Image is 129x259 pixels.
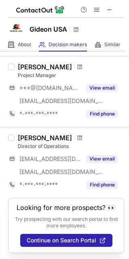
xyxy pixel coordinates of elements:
[19,155,81,163] span: [EMAIL_ADDRESS][DOMAIN_NAME]
[19,84,81,92] span: ***@[DOMAIN_NAME]
[30,24,67,34] h1: Gideon USA
[19,168,104,176] span: [EMAIL_ADDRESS][DOMAIN_NAME]
[49,41,87,48] span: Decision makers
[18,143,124,150] div: Director of Operations
[104,41,121,48] span: Similar
[18,72,124,79] div: Project Manager
[27,237,96,244] span: Continue on Search Portal
[19,97,104,105] span: [EMAIL_ADDRESS][DOMAIN_NAME]
[86,110,118,118] button: Reveal Button
[8,20,24,36] img: d06b4e64fa589aaaea728211b0b0baa7
[18,134,72,142] div: [PERSON_NAME]
[18,63,72,71] div: [PERSON_NAME]
[14,216,118,229] p: Try prospecting with our search portal to find more employees.
[86,84,118,92] button: Reveal Button
[86,181,118,189] button: Reveal Button
[17,204,116,211] header: Looking for more prospects? 👀
[18,41,31,48] span: About
[86,155,118,163] button: Reveal Button
[16,5,65,15] img: ContactOut v5.3.10
[20,234,112,247] button: Continue on Search Portal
